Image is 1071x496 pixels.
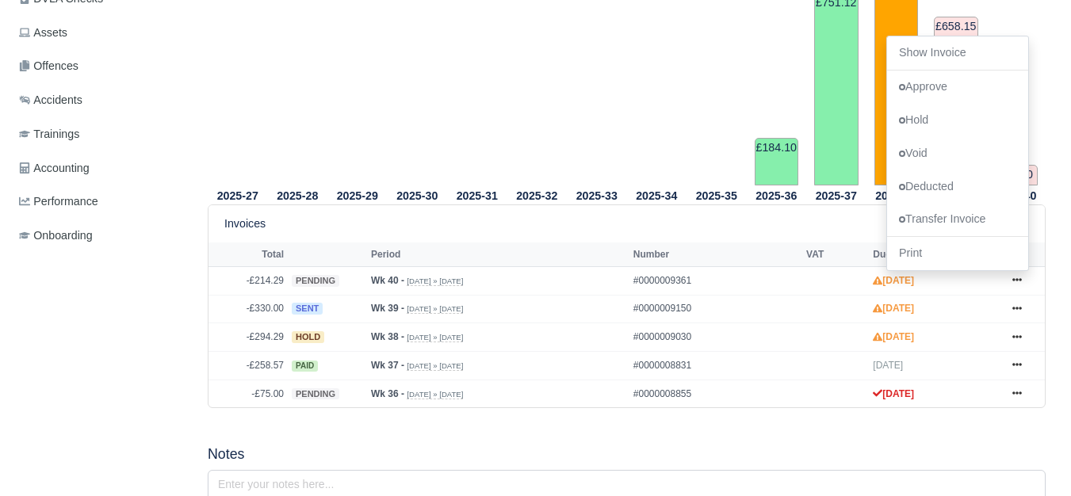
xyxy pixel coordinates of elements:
strong: [DATE] [873,388,914,399]
td: £658.15 [934,17,978,185]
span: hold [292,331,324,343]
strong: Wk 36 - [371,388,404,399]
td: £184.10 [755,138,799,185]
span: paid [292,361,318,372]
td: #0000008831 [629,351,802,380]
a: Accounting [13,153,189,184]
th: 2025-38 [866,186,927,205]
small: [DATE] » [DATE] [407,361,463,371]
a: Hold [887,104,1028,137]
th: Due [869,242,997,266]
span: pending [292,275,339,287]
td: #0000009150 [629,295,802,323]
span: pending [292,388,339,400]
span: Trainings [19,125,79,143]
th: Period [367,242,629,266]
span: Assets [19,24,67,42]
span: sent [292,303,323,315]
small: [DATE] » [DATE] [407,390,463,399]
a: Void [887,137,1028,170]
a: Approve [887,71,1028,104]
td: #0000009361 [629,266,802,295]
strong: [DATE] [873,303,914,314]
td: #0000009030 [629,323,802,352]
th: 2025-32 [507,186,568,205]
strong: Wk 38 - [371,331,404,342]
span: [DATE] [873,360,903,371]
strong: Wk 39 - [371,303,404,314]
a: Print [887,237,1028,270]
strong: [DATE] [873,275,914,286]
th: Number [629,242,802,266]
a: Transfer Invoice [887,203,1028,236]
h5: Notes [208,446,1046,463]
a: Accidents [13,85,189,116]
a: Onboarding [13,220,189,251]
iframe: Chat Widget [992,420,1071,496]
td: #0000008855 [629,380,802,407]
a: Offences [13,51,189,82]
span: Offences [19,57,78,75]
th: 2025-37 [806,186,866,205]
td: -£294.29 [208,323,288,352]
td: -£330.00 [208,295,288,323]
th: 2025-27 [208,186,268,205]
th: VAT [802,242,869,266]
strong: Wk 37 - [371,360,404,371]
small: [DATE] » [DATE] [407,277,463,286]
strong: [DATE] [873,331,914,342]
small: [DATE] » [DATE] [407,304,463,314]
small: [DATE] » [DATE] [407,333,463,342]
strong: Wk 40 - [371,275,404,286]
span: Performance [19,193,98,211]
th: 2025-31 [447,186,507,205]
a: Performance [13,186,189,217]
span: Onboarding [19,227,93,245]
th: 2025-35 [687,186,747,205]
th: 2025-36 [747,186,807,205]
td: -£75.00 [208,380,288,407]
span: Accounting [19,159,90,177]
td: -£258.57 [208,351,288,380]
th: 2025-28 [268,186,328,205]
a: Assets [13,17,189,48]
th: Total [208,242,288,266]
a: Deducted [887,170,1028,203]
span: Accidents [19,91,82,109]
th: 2025-29 [327,186,388,205]
a: Trainings [13,119,189,150]
th: 2025-30 [388,186,448,205]
th: 2025-34 [627,186,687,205]
th: 2025-33 [567,186,627,205]
a: Show Invoice [887,36,1028,70]
h6: Invoices [224,217,266,231]
td: -£214.29 [208,266,288,295]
